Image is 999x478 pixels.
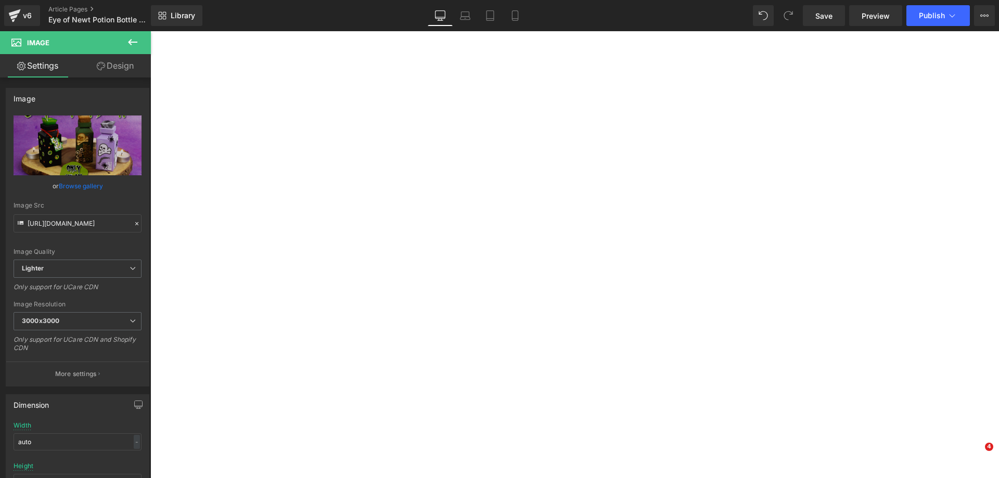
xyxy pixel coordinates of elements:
[151,5,202,26] a: New Library
[14,422,31,429] div: Width
[14,283,142,298] div: Only support for UCare CDN
[503,5,528,26] a: Mobile
[14,180,142,191] div: or
[849,5,902,26] a: Preview
[753,5,774,26] button: Undo
[14,335,142,359] div: Only support for UCare CDN and Shopify CDN
[6,361,149,386] button: More settings
[27,38,49,47] span: Image
[14,433,142,450] input: auto
[14,248,142,255] div: Image Quality
[134,435,140,449] div: -
[985,443,993,451] span: 4
[171,11,195,20] span: Library
[14,462,33,470] div: Height
[862,10,890,21] span: Preview
[428,5,453,26] a: Desktop
[778,5,799,26] button: Redo
[919,11,945,20] span: Publish
[815,10,832,21] span: Save
[906,5,970,26] button: Publish
[21,9,34,22] div: v6
[14,395,49,409] div: Dimension
[22,317,59,325] b: 3000x3000
[59,177,103,195] a: Browse gallery
[55,369,97,379] p: More settings
[14,301,142,308] div: Image Resolution
[22,264,44,272] b: Lighter
[48,5,168,14] a: Article Pages
[14,88,35,103] div: Image
[974,5,995,26] button: More
[78,54,153,77] a: Design
[14,214,142,232] input: Link
[964,443,989,468] iframe: Intercom live chat
[4,5,40,26] a: v6
[14,202,142,209] div: Image Src
[478,5,503,26] a: Tablet
[453,5,478,26] a: Laptop
[48,16,148,24] span: Eye of Newt Potion Bottle - Create &amp; Make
